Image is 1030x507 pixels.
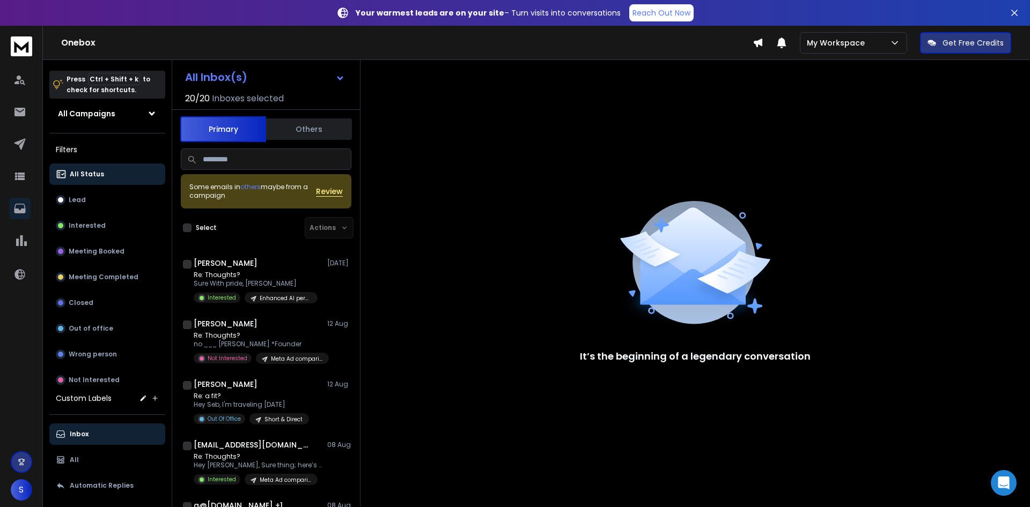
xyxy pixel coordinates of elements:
[194,392,309,400] p: Re: a fit?
[356,8,621,18] p: – Turn visits into conversations
[11,479,32,501] button: S
[69,247,124,256] p: Meeting Booked
[327,380,351,389] p: 12 Aug
[70,170,104,178] p: All Status
[185,72,247,83] h1: All Inbox(s)
[194,318,257,329] h1: [PERSON_NAME]
[194,461,322,469] p: Hey [PERSON_NAME], Sure thing; here’s the
[356,8,504,18] strong: Your warmest leads are on your site
[194,279,318,288] p: Sure With pride, [PERSON_NAME]
[212,92,284,105] h3: Inboxes selected
[185,92,210,105] span: 20 / 20
[61,36,753,49] h1: Onebox
[49,369,165,391] button: Not Interested
[69,376,120,384] p: Not Interested
[56,393,112,404] h3: Custom Labels
[629,4,694,21] a: Reach Out Now
[208,475,236,483] p: Interested
[327,441,351,449] p: 08 Aug
[49,241,165,262] button: Meeting Booked
[70,430,89,438] p: Inbox
[920,32,1011,54] button: Get Free Credits
[49,475,165,496] button: Automatic Replies
[194,452,322,461] p: Re: Thoughts?
[194,400,309,409] p: Hey Seb, I'm traveling [DATE]
[69,196,86,204] p: Lead
[271,355,322,363] p: Meta Ad comparison
[316,186,343,197] button: Review
[11,36,32,56] img: logo
[194,379,257,390] h1: [PERSON_NAME]
[266,117,352,141] button: Others
[194,258,257,269] h1: [PERSON_NAME]
[264,415,303,423] p: Short & Direct
[69,299,93,307] p: Closed
[69,273,138,281] p: Meeting Completed
[67,74,150,95] p: Press to check for shortcuts.
[991,470,1017,496] div: Open Intercom Messenger
[49,292,165,314] button: Closed
[240,182,261,191] span: others
[194,340,322,348] p: no ___ [PERSON_NAME] *Founder
[49,318,165,339] button: Out of office
[807,38,869,48] p: My Workspace
[70,481,134,490] p: Automatic Replies
[260,476,311,484] p: Meta Ad comparison
[49,163,165,185] button: All Status
[49,215,165,236] button: Interested
[176,66,354,88] button: All Inbox(s)
[58,108,115,119] h1: All Campaigns
[196,223,217,232] label: Select
[49,142,165,157] h3: Filters
[260,294,311,302] p: Enhanced AI personalization
[327,319,351,328] p: 12 Aug
[943,38,1004,48] p: Get Free Credits
[69,350,117,359] p: Wrong person
[49,266,165,288] button: Meeting Completed
[194,439,312,450] h1: [EMAIL_ADDRESS][DOMAIN_NAME]
[49,103,165,124] button: All Campaigns
[208,354,247,362] p: Not Interested
[189,183,316,200] div: Some emails in maybe from a campaign
[70,456,79,464] p: All
[208,415,241,423] p: Out Of Office
[69,221,106,230] p: Interested
[88,73,140,85] span: Ctrl + Shift + k
[580,349,811,364] p: It’s the beginning of a legendary conversation
[49,423,165,445] button: Inbox
[49,344,165,365] button: Wrong person
[327,259,351,267] p: [DATE]
[69,324,113,333] p: Out of office
[194,271,318,279] p: Re: Thoughts?
[49,449,165,471] button: All
[632,8,690,18] p: Reach Out Now
[194,331,322,340] p: Re: Thoughts?
[208,294,236,302] p: Interested
[180,116,266,142] button: Primary
[49,189,165,211] button: Lead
